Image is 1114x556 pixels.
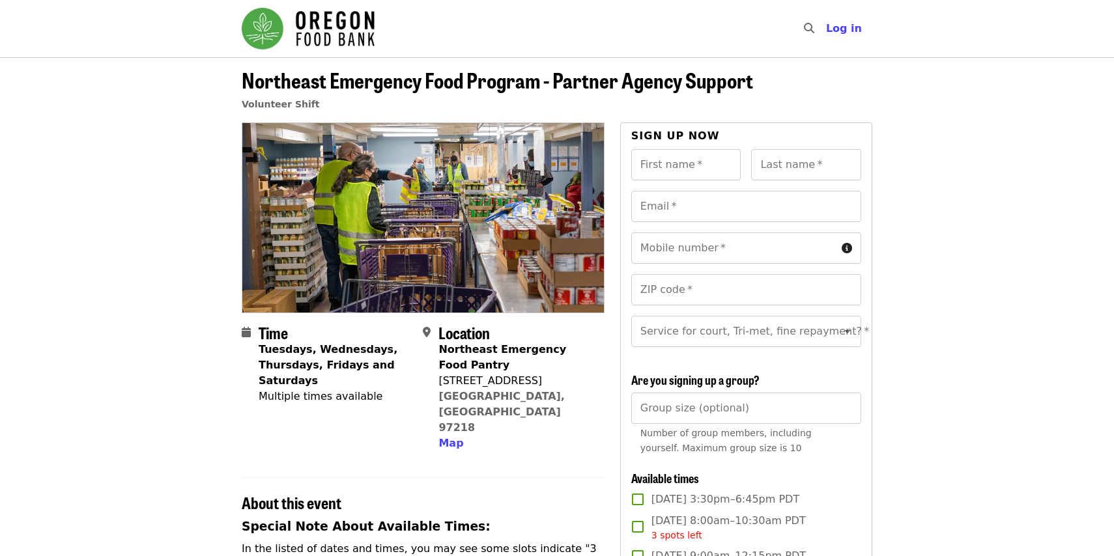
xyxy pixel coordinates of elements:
[631,393,861,424] input: [object Object]
[438,343,566,371] strong: Northeast Emergency Food Pantry
[842,242,852,255] i: circle-info icon
[242,123,604,312] img: Northeast Emergency Food Program - Partner Agency Support organized by Oregon Food Bank
[826,22,862,35] span: Log in
[631,149,741,180] input: First name
[651,513,806,542] span: [DATE] 8:00am–10:30am PDT
[438,436,463,451] button: Map
[242,520,491,533] strong: Special Note About Available Times:
[438,390,565,434] a: [GEOGRAPHIC_DATA], [GEOGRAPHIC_DATA] 97218
[631,469,699,486] span: Available times
[804,22,814,35] i: search icon
[651,492,799,507] span: [DATE] 3:30pm–6:45pm PDT
[259,321,288,344] span: Time
[242,99,320,109] a: Volunteer Shift
[242,8,375,49] img: Oregon Food Bank - Home
[438,321,490,344] span: Location
[259,389,412,404] div: Multiple times available
[631,274,861,305] input: ZIP code
[242,64,753,95] span: Northeast Emergency Food Program - Partner Agency Support
[822,13,833,44] input: Search
[631,130,720,142] span: Sign up now
[816,16,872,42] button: Log in
[242,491,341,514] span: About this event
[640,428,812,453] span: Number of group members, including yourself. Maximum group size is 10
[631,371,760,388] span: Are you signing up a group?
[438,437,463,449] span: Map
[651,530,702,540] span: 3 spots left
[259,343,397,387] strong: Tuesdays, Wednesdays, Thursdays, Fridays and Saturdays
[751,149,861,180] input: Last name
[838,322,857,341] button: Open
[423,326,431,339] i: map-marker-alt icon
[438,373,593,389] div: [STREET_ADDRESS]
[631,232,836,264] input: Mobile number
[631,191,861,222] input: Email
[242,326,251,339] i: calendar icon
